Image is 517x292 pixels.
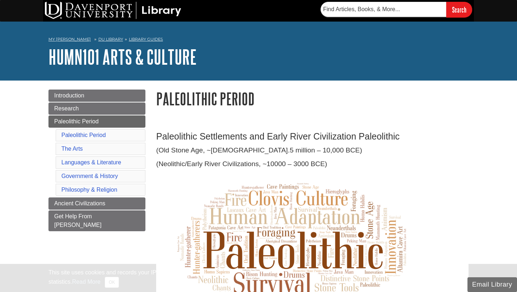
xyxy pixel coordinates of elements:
[48,35,469,46] nav: breadcrumb
[446,2,472,17] input: Search
[72,279,101,285] a: Read More
[156,145,469,156] p: (Old Stone Age, ~[DEMOGRAPHIC_DATA].5 million – 10,000 BCE)
[54,92,84,99] span: Introduction
[48,36,91,42] a: My [PERSON_NAME]
[48,90,145,231] div: Guide Page Menu
[156,131,469,142] h3: Paleolithic Settlements and Early River Civilization Paleolithic
[129,37,163,42] a: Library Guides
[48,115,145,128] a: Paleolithic Period
[321,2,446,17] input: Find Articles, Books, & More...
[54,118,99,124] span: Paleolithic Period
[98,37,123,42] a: DU Library
[105,277,119,288] button: Close
[321,2,472,17] form: Searches DU Library's articles, books, and more
[54,213,102,228] span: Get Help From [PERSON_NAME]
[61,146,83,152] a: The Arts
[54,200,105,206] span: Ancient Civilizations
[54,105,79,111] span: Research
[467,277,517,292] button: Email Library
[48,210,145,231] a: Get Help From [PERSON_NAME]
[48,46,197,68] a: HUMN101 Arts & Culture
[61,159,121,165] a: Languages & Literature
[45,2,181,19] img: DU Library
[48,197,145,210] a: Ancient Civilizations
[48,90,145,102] a: Introduction
[61,173,118,179] a: Government & History
[156,159,469,169] p: (Neolithic/Early River Civilizations, ~10000 – 3000 BCE)
[61,187,117,193] a: Philosophy & Religion
[48,268,469,288] div: This site uses cookies and records your IP address for usage statistics. Additionally, we use Goo...
[156,90,469,108] h1: Paleolithic Period
[61,132,106,138] a: Paleolithic Period
[48,102,145,115] a: Research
